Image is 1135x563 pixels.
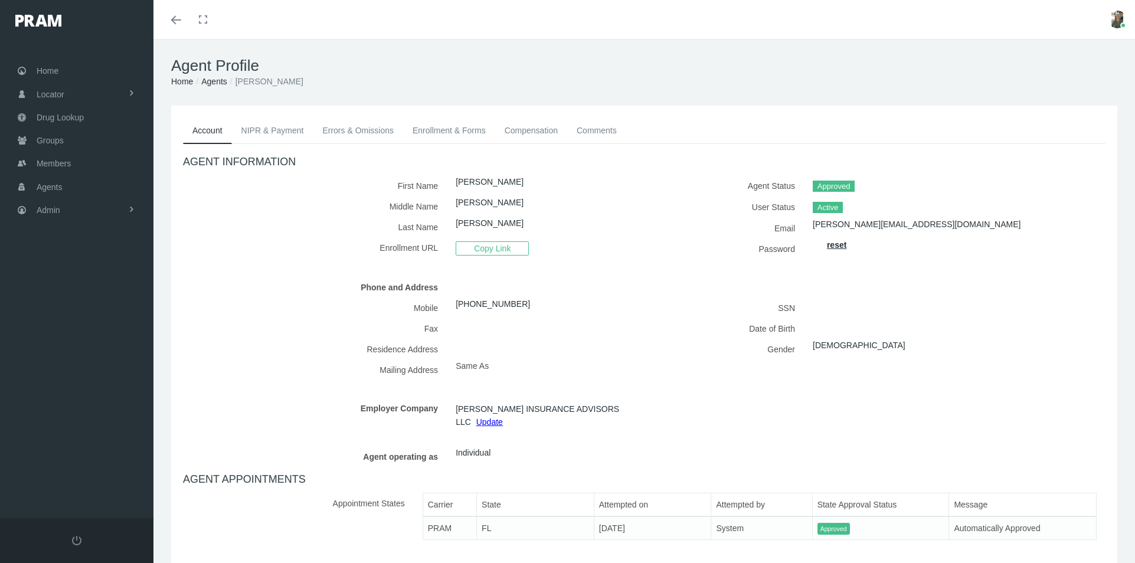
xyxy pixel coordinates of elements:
th: Message [949,493,1097,516]
label: Agent operating as [183,446,447,467]
img: PRAM_20_x_78.png [15,15,61,27]
h4: AGENT INFORMATION [183,156,1105,169]
label: Fax [183,318,447,339]
th: State Approval Status [812,493,949,516]
label: Email [653,218,804,238]
label: Date of Birth [653,318,804,339]
td: FL [477,516,594,540]
td: [DATE] [594,516,711,540]
label: SSN [653,297,804,318]
span: Agents [37,176,63,198]
label: Mobile [183,297,447,318]
li: [PERSON_NAME] [227,75,303,88]
td: PRAM [423,516,476,540]
label: Password [653,238,804,259]
span: Active [813,202,843,214]
a: Update [476,417,503,427]
a: Account [183,117,232,144]
a: [PERSON_NAME] [456,177,524,186]
span: Copy Link [456,241,529,256]
label: Last Name [183,217,447,237]
td: System [711,516,812,540]
span: Locator [37,83,64,106]
a: reset [827,240,846,250]
label: Appointment States [183,493,414,550]
th: Carrier [423,493,476,516]
h1: Agent Profile [171,57,1117,75]
span: Individual [456,444,490,461]
label: Gender [653,339,804,359]
span: Approved [813,181,855,192]
a: Errors & Omissions [313,117,403,143]
a: [DEMOGRAPHIC_DATA] [813,341,905,350]
a: Copy Link [456,243,529,253]
label: Residence Address [183,339,447,359]
th: Attempted on [594,493,711,516]
label: Mailing Address [183,359,447,380]
label: User Status [653,197,804,218]
img: S_Profile_Picture_15372.jpg [1108,11,1126,28]
a: NIPR & Payment [232,117,313,143]
a: Agents [201,77,227,86]
span: Home [37,60,58,82]
a: Comments [567,117,626,143]
label: Employer Company [183,398,447,428]
span: Groups [37,129,64,152]
h4: AGENT APPOINTMENTS [183,473,1105,486]
td: Automatically Approved [949,516,1097,540]
a: Compensation [495,117,567,143]
a: [PERSON_NAME][EMAIL_ADDRESS][DOMAIN_NAME] [813,220,1020,229]
a: [PERSON_NAME] [456,198,524,207]
a: Home [171,77,193,86]
th: State [477,493,594,516]
span: Approved [817,523,850,535]
label: Agent Status [653,175,804,197]
label: Phone and Address [183,277,447,297]
span: Members [37,152,71,175]
span: Admin [37,199,60,221]
span: Same As [456,361,489,371]
label: First Name [183,175,447,196]
th: Attempted by [711,493,812,516]
label: Enrollment URL [183,237,447,259]
span: Drug Lookup [37,106,84,129]
a: [PERSON_NAME] [456,218,524,228]
a: [PHONE_NUMBER] [456,299,530,309]
a: Enrollment & Forms [403,117,495,143]
label: Middle Name [183,196,447,217]
span: [PERSON_NAME] INSURANCE ADVISORS LLC [456,400,619,431]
